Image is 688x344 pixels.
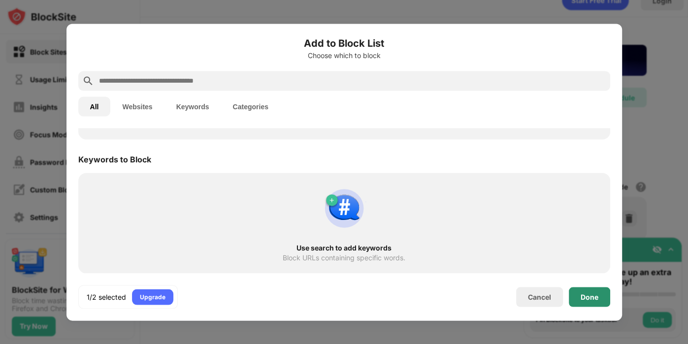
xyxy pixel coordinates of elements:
img: search.svg [82,75,94,87]
div: Use search to add keywords [96,244,592,251]
h6: Add to Block List [78,35,610,50]
div: Cancel [528,293,551,301]
button: Keywords [164,96,221,116]
div: Block URLs containing specific words. [283,253,405,261]
div: Choose which to block [78,51,610,59]
img: block-by-keyword.svg [321,185,368,232]
div: Keywords to Block [78,154,151,164]
div: 1/2 selected [87,292,126,302]
div: Done [581,293,598,301]
button: Websites [110,96,164,116]
div: Upgrade [140,292,165,302]
button: Categories [221,96,280,116]
button: All [78,96,111,116]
